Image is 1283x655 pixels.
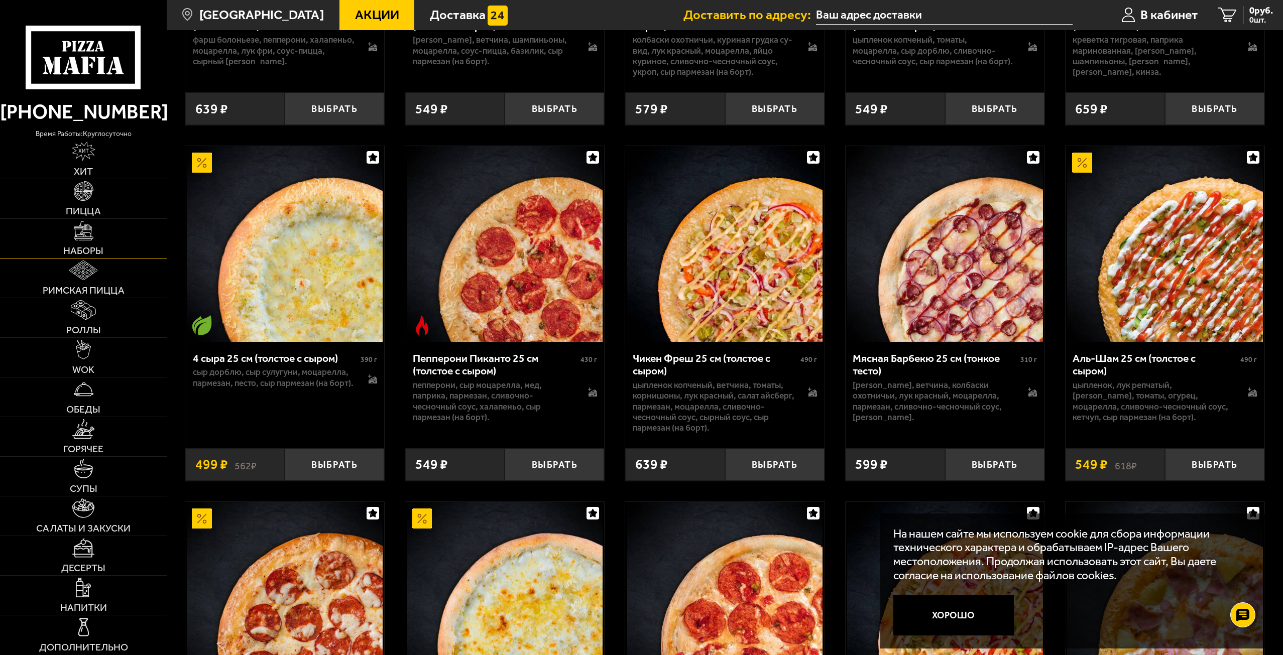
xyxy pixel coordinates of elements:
a: Острое блюдоПепперони Пиканто 25 см (толстое с сыром) [405,146,604,342]
button: Выбрать [725,448,825,481]
span: 0 шт. [1249,16,1273,24]
div: Аль-Шам 25 см (толстое с сыром) [1073,352,1238,377]
span: Обеды [66,405,100,415]
button: Выбрать [945,92,1044,125]
img: Мясная Барбекю 25 см (тонкое тесто) [847,146,1043,342]
span: 579 ₽ [635,101,668,117]
p: цыпленок копченый, ветчина, томаты, корнишоны, лук красный, салат айсберг, пармезан, моцарелла, с... [633,380,794,433]
p: На нашем сайте мы используем cookie для сбора информации технического характера и обрабатываем IP... [893,527,1245,582]
span: WOK [72,365,94,375]
img: Вегетарианское блюдо [192,315,212,335]
span: Супы [70,484,97,494]
span: Доставка [430,9,486,22]
span: Пицца [66,206,101,216]
a: АкционныйВегетарианское блюдо4 сыра 25 см (толстое с сыром) [185,146,384,342]
button: Выбрать [1165,92,1264,125]
span: 549 ₽ [415,101,448,117]
span: В кабинет [1140,9,1198,22]
span: Хит [74,167,93,177]
span: Десерты [61,563,105,573]
button: Выбрать [505,448,604,481]
button: Выбрать [945,448,1044,481]
p: цыпленок копченый, томаты, моцарелла, сыр дорблю, сливочно-чесночный соус, сыр пармезан (на борт). [853,35,1014,67]
p: [PERSON_NAME], ветчина, шампиньоны, моцарелла, соус-пицца, базилик, сыр пармезан (на борт). [413,35,574,67]
p: креветка тигровая, паприка маринованная, [PERSON_NAME], шампиньоны, [PERSON_NAME], [PERSON_NAME],... [1073,35,1234,77]
p: [PERSON_NAME], ветчина, колбаски охотничьи, лук красный, моцарелла, пармезан, сливочно-чесночный ... [853,380,1014,423]
div: Чикен Фреш 25 см (толстое с сыром) [633,352,798,377]
span: Римская пицца [43,286,125,296]
img: 15daf4d41897b9f0e9f617042186c801.svg [488,6,508,26]
span: 659 ₽ [1075,101,1108,117]
span: Доставить по адресу: [683,9,816,22]
span: 390 г [361,355,377,364]
button: Хорошо [893,595,1014,635]
button: Выбрать [1165,448,1264,481]
span: 490 г [800,355,817,364]
img: 4 сыра 25 см (толстое с сыром) [187,146,383,342]
img: Акционный [192,153,212,173]
span: 639 ₽ [195,101,228,117]
span: Роллы [66,325,101,335]
a: АкционныйАль-Шам 25 см (толстое с сыром) [1066,146,1264,342]
img: Пепперони Пиканто 25 см (толстое с сыром) [407,146,603,342]
p: цыпленок, лук репчатый, [PERSON_NAME], томаты, огурец, моцарелла, сливочно-чесночный соус, кетчуп... [1073,380,1234,423]
span: Наборы [63,246,103,256]
a: Чикен Фреш 25 см (толстое с сыром) [625,146,824,342]
img: Акционный [412,508,432,529]
div: Мясная Барбекю 25 см (тонкое тесто) [853,352,1018,377]
span: 430 г [580,355,597,364]
span: 310 г [1020,355,1037,364]
button: Выбрать [285,92,384,125]
img: Акционный [1072,153,1092,173]
span: [GEOGRAPHIC_DATA] [199,9,324,22]
span: 599 ₽ [855,456,888,472]
div: 4 сыра 25 см (толстое с сыром) [193,352,358,365]
span: Напитки [60,603,107,613]
span: Акции [355,9,399,22]
s: 562 ₽ [235,458,257,471]
span: Горячее [63,444,103,454]
img: Акционный [192,508,212,529]
button: Выбрать [285,448,384,481]
p: сыр дорблю, сыр сулугуни, моцарелла, пармезан, песто, сыр пармезан (на борт). [193,367,355,388]
span: 490 г [1240,355,1257,364]
p: пепперони, сыр Моцарелла, мед, паприка, пармезан, сливочно-чесночный соус, халапеньо, сыр пармеза... [413,380,574,423]
img: Чикен Фреш 25 см (толстое с сыром) [627,146,823,342]
button: Выбрать [725,92,825,125]
span: 549 ₽ [855,101,888,117]
span: 639 ₽ [635,456,668,472]
button: Выбрать [505,92,604,125]
span: 499 ₽ [195,456,228,472]
img: Острое блюдо [412,315,432,335]
input: Ваш адрес доставки [816,6,1073,25]
span: 0 руб. [1249,6,1273,16]
s: 618 ₽ [1115,458,1137,471]
p: фарш болоньезе, пепперони, халапеньо, моцарелла, лук фри, соус-пицца, сырный [PERSON_NAME]. [193,35,355,67]
span: 549 ₽ [1075,456,1108,472]
a: Мясная Барбекю 25 см (тонкое тесто) [846,146,1044,342]
img: Аль-Шам 25 см (толстое с сыром) [1067,146,1263,342]
span: Салаты и закуски [36,523,131,534]
span: 549 ₽ [415,456,448,472]
p: колбаски охотничьи, куриная грудка су-вид, лук красный, моцарелла, яйцо куриное, сливочно-чесночн... [633,35,794,77]
div: Пепперони Пиканто 25 см (толстое с сыром) [413,352,578,377]
span: Дополнительно [39,642,128,652]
